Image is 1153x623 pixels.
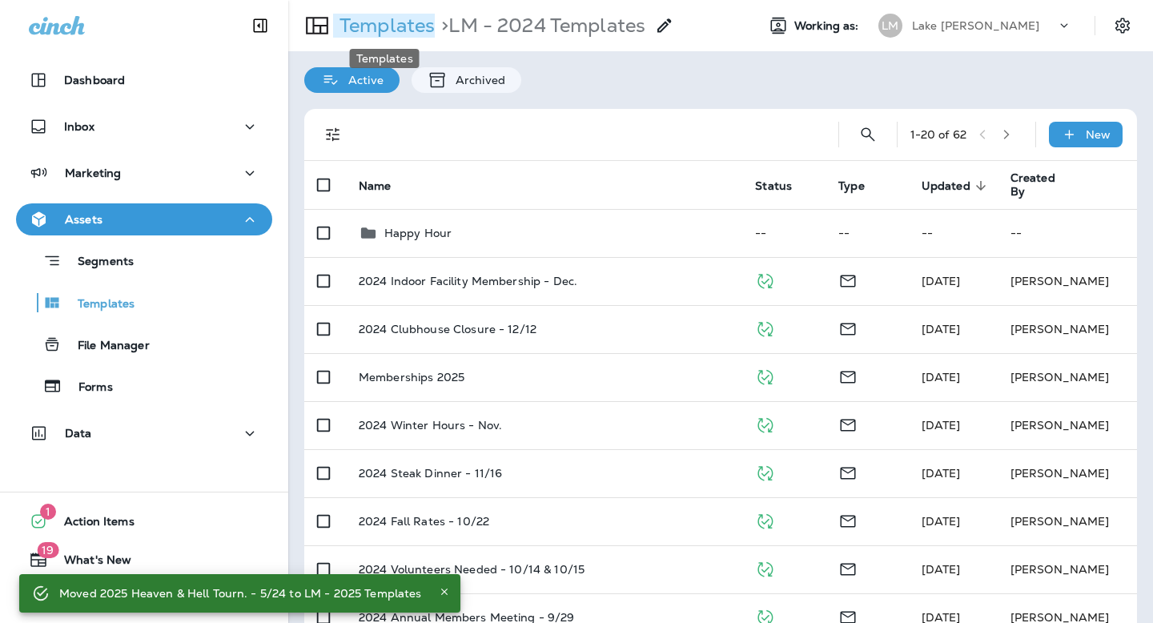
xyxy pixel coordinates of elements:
button: Inbox [16,111,272,143]
button: Filters [317,119,349,151]
p: 2024 Fall Rates - 10/22 [359,515,489,528]
td: -- [909,209,998,257]
button: Marketing [16,157,272,189]
p: Inbox [64,120,94,133]
span: 19 [37,542,58,558]
button: 1Action Items [16,505,272,537]
span: Email [838,272,858,287]
button: 19What's New [16,544,272,576]
p: Memberships 2025 [359,371,464,384]
p: Segments [62,255,134,271]
p: 2024 Steak Dinner - 11/16 [359,467,503,480]
span: Brittany Cummins [922,466,961,480]
span: Brittany Cummins [922,562,961,577]
span: Type [838,179,886,193]
span: Email [838,561,858,575]
div: LM [878,14,902,38]
button: Settings [1108,11,1137,40]
span: Published [755,368,775,383]
p: Happy Hour [384,227,452,239]
span: Brittany Cummins [922,418,961,432]
span: Brittany Cummins [922,370,961,384]
span: Brittany Cummins [922,322,961,336]
p: Templates [62,297,135,312]
span: Published [755,416,775,431]
span: Type [838,179,865,193]
td: [PERSON_NAME] [998,353,1137,401]
div: Templates [350,49,420,68]
p: 2024 Winter Hours - Nov. [359,419,502,432]
button: Dashboard [16,64,272,96]
span: Published [755,320,775,335]
td: -- [998,209,1137,257]
button: Support [16,582,272,614]
td: [PERSON_NAME] [998,305,1137,353]
button: Segments [16,243,272,278]
span: Created By [1010,171,1070,199]
span: Created By [1010,171,1091,199]
p: Marketing [65,167,121,179]
button: Search Templates [852,119,884,151]
span: Email [838,368,858,383]
button: Forms [16,369,272,403]
p: Active [340,74,384,86]
td: [PERSON_NAME] [998,401,1137,449]
td: [PERSON_NAME] [998,449,1137,497]
td: [PERSON_NAME] [998,497,1137,545]
span: What's New [48,553,131,573]
p: Templates [333,14,435,38]
button: Collapse Sidebar [238,10,283,42]
p: New [1086,128,1111,141]
td: [PERSON_NAME] [998,257,1137,305]
p: 2024 Clubhouse Closure - 12/12 [359,323,536,336]
span: Updated [922,179,970,193]
span: Email [838,416,858,431]
button: Data [16,417,272,449]
span: Updated [922,179,991,193]
span: Email [838,512,858,527]
p: Assets [65,213,102,226]
p: 2024 Indoor Facility Membership - Dec. [359,275,577,287]
p: Dashboard [64,74,125,86]
p: Lake [PERSON_NAME] [912,19,1040,32]
span: Published [755,464,775,479]
p: Data [65,427,92,440]
span: Name [359,179,392,193]
p: LM - 2024 Templates [435,14,645,38]
span: Email [838,609,858,623]
span: Published [755,512,775,527]
button: Templates [16,286,272,320]
span: Email [838,464,858,479]
span: Brittany Cummins [922,514,961,529]
div: 1 - 20 of 62 [910,128,966,141]
button: Assets [16,203,272,235]
span: Status [755,179,813,193]
span: Action Items [48,515,135,534]
td: -- [826,209,909,257]
span: Published [755,272,775,287]
p: Forms [62,380,113,396]
span: Name [359,179,412,193]
span: Published [755,561,775,575]
button: File Manager [16,328,272,361]
span: Email [838,320,858,335]
td: [PERSON_NAME] [998,545,1137,593]
td: -- [742,209,826,257]
p: 2024 Volunteers Needed - 10/14 & 10/15 [359,563,585,576]
span: Brittany Cummins [922,274,961,288]
p: Archived [448,74,505,86]
div: Moved 2025 Heaven & Hell Tourn. - 5/24 to LM - 2025 Templates [59,579,422,608]
span: Status [755,179,792,193]
p: File Manager [62,339,150,354]
span: Working as: [794,19,862,33]
span: Published [755,609,775,623]
span: 1 [40,504,56,520]
button: Close [435,582,454,601]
